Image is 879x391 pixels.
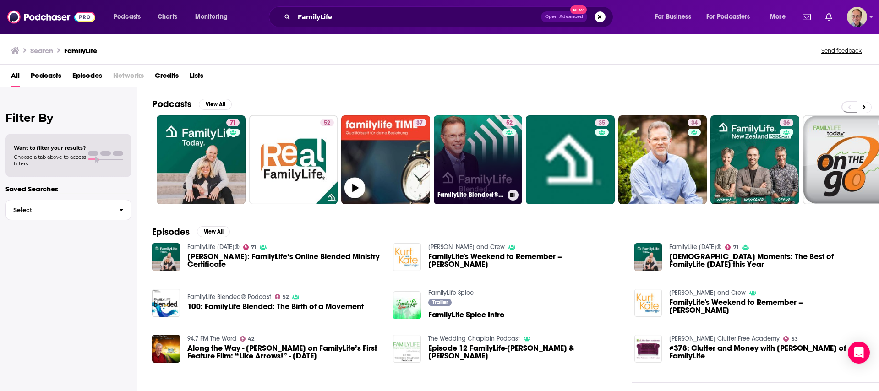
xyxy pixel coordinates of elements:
[393,291,421,319] img: FamilyLife Spice Intro
[428,243,505,251] a: Karl and Crew
[780,119,793,126] a: 36
[187,253,382,268] a: Ron Deal: FamilyLife’s Online Blended Ministry Certificate
[428,311,505,319] a: FamilyLife Spice Intro
[152,289,180,317] img: 100: FamilyLife Blended: The Birth of a Movement
[634,335,662,363] img: #378: Clutter and Money with Ron Deal of FamilyLife
[428,344,623,360] span: Episode 12 FamilyLife-[PERSON_NAME] & [PERSON_NAME]
[248,337,254,341] span: 42
[416,119,423,128] span: 37
[155,68,179,87] a: Credits
[157,115,246,204] a: 71
[764,10,797,24] button: open menu
[187,303,364,310] a: 100: FamilyLife Blended: The Birth of a Movement
[669,344,864,360] span: #378: Clutter and Money with [PERSON_NAME] of FamilyLife
[320,119,334,126] a: 52
[428,344,623,360] a: Episode 12 FamilyLife-Dave & Jane Rossiter
[11,68,20,87] a: All
[187,344,382,360] a: Along the Way - Bob Lepine on FamilyLife’s First Feature Film: “Like Arrows!” - April 28, 2018
[251,245,256,250] span: 71
[152,98,191,110] h2: Podcasts
[634,289,662,317] img: FamilyLife's Weekend to Remember – Jim Davis
[783,119,790,128] span: 36
[199,99,232,110] button: View All
[848,342,870,364] div: Open Intercom Messenger
[190,68,203,87] span: Lists
[72,68,102,87] a: Episodes
[649,10,703,24] button: open menu
[434,115,523,204] a: 52FamilyLife Blended® Podcast
[669,243,721,251] a: FamilyLife Today®
[14,145,86,151] span: Want to filter your results?
[64,46,97,55] h3: FamilyLife
[324,119,330,128] span: 52
[393,335,421,363] img: Episode 12 FamilyLife-Dave & Jane Rossiter
[634,243,662,271] a: Jesus Moments: The Best of FamilyLife Today this Year
[31,68,61,87] a: Podcasts
[691,119,698,128] span: 34
[669,299,864,314] a: FamilyLife's Weekend to Remember – Jim Davis
[847,7,867,27] span: Logged in as tommy.lynch
[792,337,798,341] span: 53
[158,11,177,23] span: Charts
[152,243,180,271] img: Ron Deal: FamilyLife’s Online Blended Ministry Certificate
[428,289,474,297] a: FamilyLife Spice
[700,10,764,24] button: open menu
[152,335,180,363] img: Along the Way - Bob Lepine on FamilyLife’s First Feature Film: “Like Arrows!” - April 28, 2018
[669,299,864,314] span: FamilyLife's Weekend to Remember – [PERSON_NAME]
[428,335,520,342] a: The Wedding Chaplain Podcast
[249,115,338,204] a: 52
[710,115,799,204] a: 36
[783,336,798,342] a: 53
[152,226,190,238] h2: Episodes
[733,245,738,250] span: 71
[278,6,622,27] div: Search podcasts, credits, & more...
[847,7,867,27] button: Show profile menu
[5,200,131,220] button: Select
[197,226,230,237] button: View All
[283,295,289,299] span: 52
[7,8,95,26] img: Podchaser - Follow, Share and Rate Podcasts
[294,10,541,24] input: Search podcasts, credits, & more...
[152,226,230,238] a: EpisodesView All
[847,7,867,27] img: User Profile
[428,253,623,268] a: FamilyLife's Weekend to Remember – Jim Davis
[113,68,144,87] span: Networks
[5,111,131,125] h2: Filter By
[770,11,786,23] span: More
[114,11,141,23] span: Podcasts
[669,335,780,342] a: Kathi Lipp's Clutter Free Academy
[655,11,691,23] span: For Business
[6,207,112,213] span: Select
[506,119,513,128] span: 52
[669,253,864,268] a: Jesus Moments: The Best of FamilyLife Today this Year
[187,253,382,268] span: [PERSON_NAME]: FamilyLife’s Online Blended Ministry Certificate
[725,244,738,250] a: 71
[822,9,836,25] a: Show notifications dropdown
[230,119,236,128] span: 71
[243,244,257,250] a: 71
[30,46,53,55] h3: Search
[189,10,240,24] button: open menu
[152,98,232,110] a: PodcastsView All
[187,344,382,360] span: Along the Way - [PERSON_NAME] on FamilyLife’s First Feature Film: “Like Arrows!” - [DATE]
[799,9,814,25] a: Show notifications dropdown
[393,243,421,271] img: FamilyLife's Weekend to Remember – Jim Davis
[107,10,153,24] button: open menu
[341,115,430,204] a: 37
[669,289,746,297] a: Karl and Crew
[618,115,707,204] a: 34
[5,185,131,193] p: Saved Searches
